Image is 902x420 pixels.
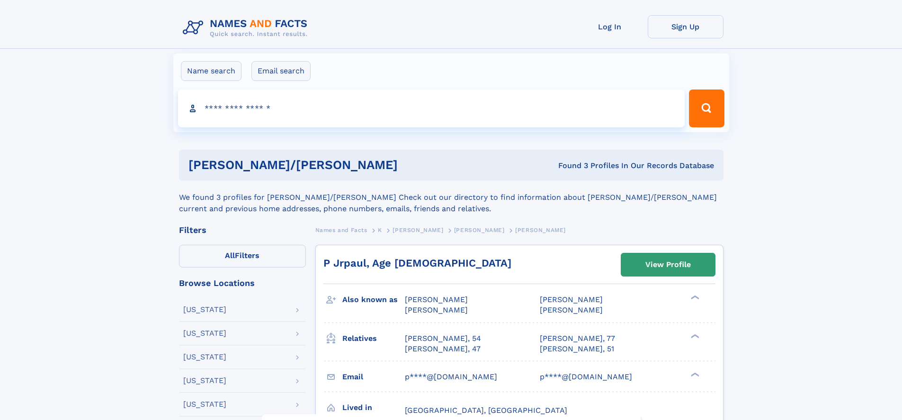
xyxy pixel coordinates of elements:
[183,401,226,408] div: [US_STATE]
[621,253,715,276] a: View Profile
[540,295,603,304] span: [PERSON_NAME]
[251,61,311,81] label: Email search
[323,257,511,269] a: P Jrpaul, Age [DEMOGRAPHIC_DATA]
[405,406,567,415] span: [GEOGRAPHIC_DATA], [GEOGRAPHIC_DATA]
[688,295,700,301] div: ❯
[225,251,235,260] span: All
[540,344,614,354] a: [PERSON_NAME], 51
[478,161,714,171] div: Found 3 Profiles In Our Records Database
[183,353,226,361] div: [US_STATE]
[393,224,443,236] a: [PERSON_NAME]
[179,245,306,268] label: Filters
[454,224,505,236] a: [PERSON_NAME]
[405,295,468,304] span: [PERSON_NAME]
[178,89,685,127] input: search input
[515,227,566,233] span: [PERSON_NAME]
[378,227,382,233] span: K
[393,227,443,233] span: [PERSON_NAME]
[342,369,405,385] h3: Email
[183,377,226,384] div: [US_STATE]
[405,333,481,344] a: [PERSON_NAME], 54
[188,159,478,171] h1: [PERSON_NAME]/[PERSON_NAME]
[181,61,241,81] label: Name search
[645,254,691,276] div: View Profile
[648,15,723,38] a: Sign Up
[315,224,367,236] a: Names and Facts
[572,15,648,38] a: Log In
[179,15,315,41] img: Logo Names and Facts
[405,344,481,354] a: [PERSON_NAME], 47
[540,305,603,314] span: [PERSON_NAME]
[454,227,505,233] span: [PERSON_NAME]
[342,331,405,347] h3: Relatives
[179,180,723,214] div: We found 3 profiles for [PERSON_NAME]/[PERSON_NAME] Check out our directory to find information a...
[540,333,615,344] a: [PERSON_NAME], 77
[342,292,405,308] h3: Also known as
[689,89,724,127] button: Search Button
[183,330,226,337] div: [US_STATE]
[688,371,700,377] div: ❯
[688,333,700,339] div: ❯
[342,400,405,416] h3: Lived in
[378,224,382,236] a: K
[405,305,468,314] span: [PERSON_NAME]
[183,306,226,313] div: [US_STATE]
[179,226,306,234] div: Filters
[179,279,306,287] div: Browse Locations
